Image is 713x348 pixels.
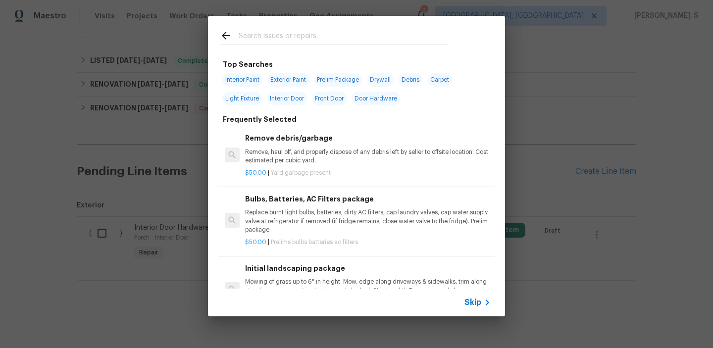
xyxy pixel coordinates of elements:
span: Light Fixture [222,92,262,105]
h6: Bulbs, Batteries, AC Filters package [245,194,491,204]
p: Remove, haul off, and properly dispose of any debris left by seller to offsite location. Cost est... [245,148,491,165]
span: Front Door [312,92,347,105]
input: Search issues or repairs [239,30,449,45]
p: Mowing of grass up to 6" in height. Mow, edge along driveways & sidewalks, trim along standing st... [245,278,491,303]
h6: Remove debris/garbage [245,133,491,144]
h6: Top Searches [223,59,273,70]
span: Interior Door [267,92,307,105]
p: | [245,169,491,177]
span: Interior Paint [222,73,262,87]
span: Drywall [367,73,394,87]
span: Door Hardware [352,92,400,105]
p: Replace burnt light bulbs, batteries, dirty AC filters, cap laundry valves, cap water supply valv... [245,208,491,234]
h6: Frequently Selected [223,114,297,125]
span: $50.00 [245,239,266,245]
h6: Initial landscaping package [245,263,491,274]
span: Skip [464,298,481,307]
span: Exterior Paint [267,73,309,87]
span: Debris [399,73,422,87]
span: Prelims bulbs batteries ac filters [271,239,358,245]
p: | [245,238,491,247]
span: Prelim Package [314,73,362,87]
span: $50.00 [245,170,266,176]
span: Yard garbage present [271,170,331,176]
span: Carpet [427,73,452,87]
